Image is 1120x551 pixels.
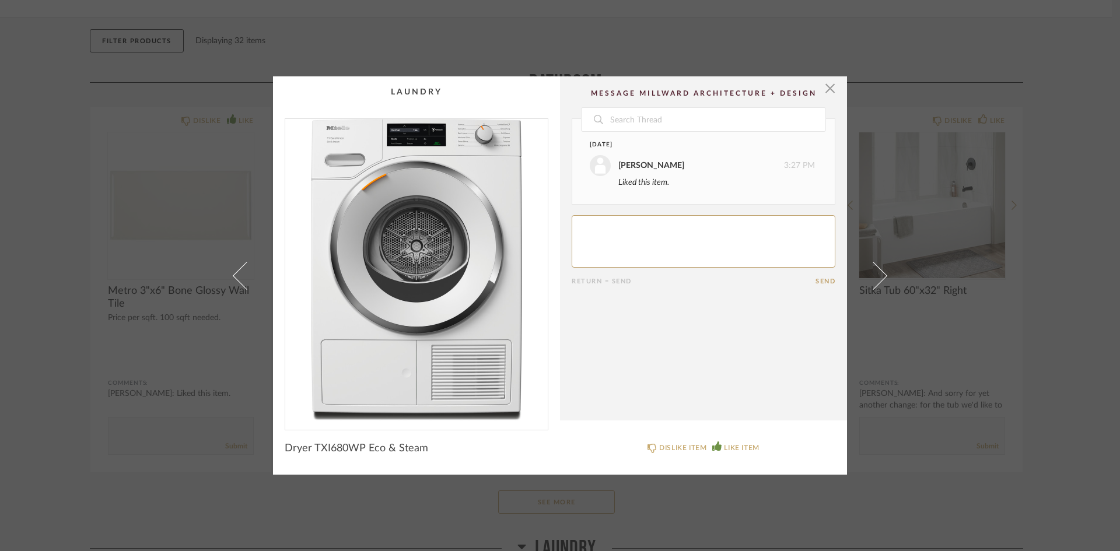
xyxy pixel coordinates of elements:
div: LIKE ITEM [724,442,759,454]
button: Close [818,76,842,100]
span: Dryer TXI680WP Eco & Steam [285,442,428,455]
div: Return = Send [572,278,815,285]
div: Liked this item. [618,176,815,189]
div: 3:27 PM [590,155,815,176]
button: Send [815,278,835,285]
div: [DATE] [590,141,793,149]
div: [PERSON_NAME] [618,159,684,172]
img: c5e64784-be9b-4297-a2e4-e1f93d05918e_1000x1000.jpg [285,119,548,420]
div: 0 [285,119,548,420]
input: Search Thread [609,108,825,131]
div: DISLIKE ITEM [659,442,706,454]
